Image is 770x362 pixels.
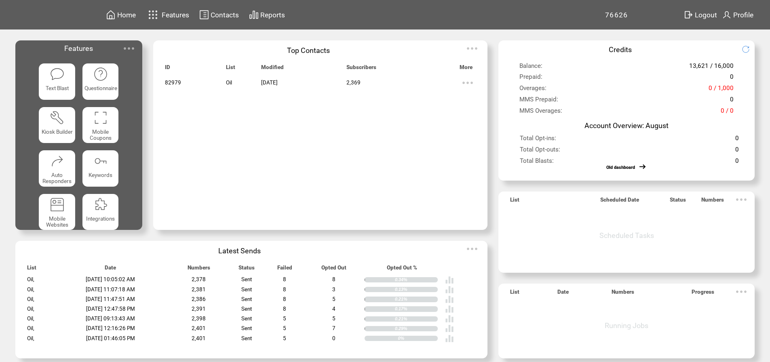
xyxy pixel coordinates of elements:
[93,67,108,82] img: questionnaire.svg
[510,197,519,207] span: List
[241,286,252,293] span: Sent
[261,64,284,75] span: Modified
[226,80,232,86] span: Oil
[27,265,36,275] span: List
[165,80,181,86] span: 82979
[90,129,112,141] span: Mobile Coupons
[241,335,252,341] span: Sent
[332,286,335,293] span: 3
[117,11,136,19] span: Home
[735,157,739,169] span: 0
[445,324,454,333] img: poll%20-%20white.svg
[86,286,135,293] span: [DATE] 11:07:18 AM
[605,321,648,330] span: Running Jobs
[520,146,560,158] span: Total Opt-outs:
[612,289,634,299] span: Numbers
[735,146,739,158] span: 0
[445,276,454,284] img: poll%20-%20white.svg
[682,8,721,21] a: Logout
[27,316,34,322] span: Oil,
[709,84,734,96] span: 0 / 1,000
[395,287,438,292] div: 0.13%
[735,135,739,146] span: 0
[241,296,252,302] span: Sent
[733,192,749,208] img: ellypsis.svg
[27,296,34,302] span: Oil,
[520,135,556,146] span: Total Opt-ins:
[287,46,330,55] span: Top Contacts
[600,197,639,207] span: Scheduled Date
[46,85,69,91] span: Text Blast
[238,265,255,275] span: Status
[27,286,34,293] span: Oil,
[395,316,438,322] div: 0.21%
[93,197,108,212] img: integrations.svg
[283,325,286,331] span: 5
[82,150,119,187] a: Keywords
[701,197,724,207] span: Numbers
[721,107,734,119] span: 0 / 0
[105,265,116,275] span: Date
[192,325,206,331] span: 2,401
[395,306,438,311] div: 0.17%
[105,8,137,21] a: Home
[89,172,112,178] span: Keywords
[445,334,454,343] img: poll%20-%20white.svg
[321,265,346,275] span: Opted Out
[39,150,75,187] a: Auto Responders
[39,107,75,143] a: Kiosk Builder
[64,44,93,53] span: Features
[192,335,206,341] span: 2,401
[84,85,117,91] span: Questionnaire
[86,216,115,222] span: Integrations
[395,297,438,302] div: 0.21%
[260,11,285,19] span: Reports
[86,325,135,331] span: [DATE] 12:16:26 PM
[519,84,546,96] span: Overages:
[86,335,135,341] span: [DATE] 01:46:05 PM
[82,63,119,100] a: Questionnaire
[460,64,473,75] span: More
[733,284,749,300] img: ellypsis.svg
[605,11,628,19] span: 76626
[165,64,170,75] span: ID
[510,289,519,299] span: List
[50,110,65,125] img: tool%201.svg
[93,110,108,125] img: coupons.svg
[689,62,734,74] span: 13,621 / 16,000
[695,11,717,19] span: Logout
[332,296,335,302] span: 5
[445,305,454,314] img: poll%20-%20white.svg
[27,276,34,282] span: Oil,
[722,10,732,20] img: profile.svg
[395,277,438,282] div: 0.34%
[283,316,286,322] span: 5
[86,316,135,322] span: [DATE] 09:13:43 AM
[46,216,68,228] span: Mobile Websites
[460,75,476,91] img: ellypsis.svg
[82,194,119,230] a: Integrations
[519,73,542,85] span: Prepaid:
[86,276,135,282] span: [DATE] 10:05:02 AM
[670,197,686,207] span: Status
[50,197,65,212] img: mobile-websites.svg
[42,129,73,135] span: Kiosk Builder
[27,335,34,341] span: Oil,
[42,172,72,184] span: Auto Responders
[199,10,209,20] img: contacts.svg
[733,11,753,19] span: Profile
[218,246,261,255] span: Latest Sends
[50,67,65,82] img: text-blast.svg
[584,121,669,130] span: Account Overview: August
[332,316,335,322] span: 5
[519,107,562,119] span: MMS Overages:
[241,325,252,331] span: Sent
[445,314,454,323] img: poll%20-%20white.svg
[192,296,206,302] span: 2,386
[519,62,542,74] span: Balance:
[27,306,34,312] span: Oil,
[82,107,119,143] a: Mobile Coupons
[464,241,480,257] img: ellypsis.svg
[283,286,286,293] span: 8
[86,306,135,312] span: [DATE] 12:47:58 PM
